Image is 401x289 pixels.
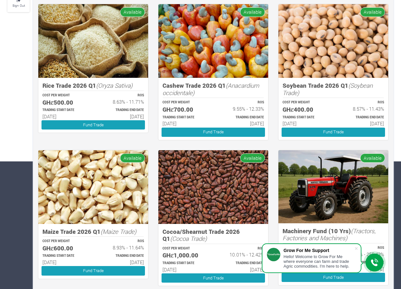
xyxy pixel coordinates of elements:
[163,267,208,272] h6: [DATE]
[38,4,148,78] img: growforme image
[339,260,384,265] p: Estimated Trading End Date
[163,246,208,251] p: COST PER WEIGHT
[219,106,264,112] h6: 9.55% - 12.33%
[163,252,208,259] h5: GHȼ1,000.00
[283,81,373,97] i: (Soybean Trade)
[219,115,264,120] p: Estimated Trading End Date
[162,273,265,283] a: Fund Trade
[278,4,388,78] img: growforme image
[284,254,354,269] div: Hello! Welcome to Grow For Me where everyone can farm and trade Agric commodities. I'm here to help.
[99,93,144,98] p: ROS
[339,121,384,126] h6: [DATE]
[42,120,145,130] a: Fund Trade
[120,153,145,163] span: Available
[219,252,264,257] h6: 10.01% - 12.42%
[163,81,259,97] i: (Anacardium occidentale)
[282,273,385,282] a: Fund Trade
[42,266,145,275] a: Fund Trade
[99,99,144,105] h6: 8.63% - 11.71%
[163,261,208,266] p: Estimated Trading Start Date
[42,93,87,98] p: COST PER WEIGHT
[162,128,265,137] a: Fund Trade
[339,100,384,105] p: ROS
[99,114,144,119] h6: [DATE]
[219,261,264,266] p: Estimated Trading End Date
[339,251,384,257] h6: 150.29% - 255.43%
[219,121,264,126] h6: [DATE]
[120,7,145,17] span: Available
[42,254,87,258] p: Estimated Trading Start Date
[278,150,388,223] img: growforme image
[282,128,385,137] a: Fund Trade
[240,153,265,163] span: Available
[42,82,144,89] h5: Rice Trade 2026 Q1
[99,239,144,244] p: ROS
[283,115,328,120] p: Estimated Trading Start Date
[38,150,148,224] img: growforme image
[42,108,87,113] p: Estimated Trading Start Date
[360,7,385,17] span: Available
[158,4,268,78] img: growforme image
[339,266,384,272] h6: [DATE]
[42,114,87,119] h6: [DATE]
[12,3,25,8] small: Sign Out
[158,150,268,224] img: growforme image
[163,106,208,113] h5: GHȼ700.00
[219,100,264,105] p: ROS
[163,115,208,120] p: Estimated Trading Start Date
[96,81,132,89] i: (Oryza Sativa)
[101,227,136,235] i: (Maize Trade)
[283,106,328,113] h5: GHȼ400.00
[283,100,328,105] p: COST PER WEIGHT
[284,248,354,253] div: Grow For Me Support
[99,245,144,250] h6: 8.93% - 11.64%
[163,82,264,96] h5: Cashew Trade 2026 Q1
[163,100,208,105] p: COST PER WEIGHT
[339,106,384,112] h6: 8.57% - 11.43%
[170,234,207,242] i: (Cocoa Trade)
[42,239,87,244] p: COST PER WEIGHT
[339,246,384,250] p: ROS
[283,227,376,242] i: (Tractors, Factories and Machines)
[42,245,87,252] h5: GHȼ600.00
[42,99,87,106] h5: GHȼ500.00
[219,267,264,272] h6: [DATE]
[99,254,144,258] p: Estimated Trading End Date
[283,227,384,242] h5: Machinery Fund (10 Yrs)
[42,228,144,235] h5: Maize Trade 2026 Q1
[219,246,264,251] p: ROS
[360,153,385,163] span: Available
[99,259,144,265] h6: [DATE]
[99,108,144,113] p: Estimated Trading End Date
[283,121,328,126] h6: [DATE]
[283,82,384,96] h5: Soybean Trade 2026 Q1
[163,121,208,126] h6: [DATE]
[163,228,264,242] h5: Cocoa/Shearnut Trade 2026 Q1
[42,259,87,265] h6: [DATE]
[240,7,265,17] span: Available
[339,115,384,120] p: Estimated Trading End Date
